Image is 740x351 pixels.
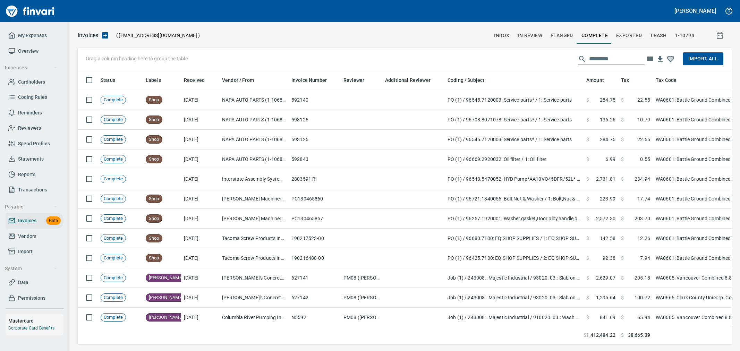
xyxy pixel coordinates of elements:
td: PC130465860 [289,189,341,209]
td: Interstate Assembly Systems Inc (1-38408) [219,169,289,189]
td: [DATE] [181,209,219,229]
span: Complete [101,275,126,281]
nav: breadcrumb [78,31,98,40]
span: Reviewers [18,124,41,132]
span: Shop [146,215,162,222]
span: Received [184,76,205,84]
span: 2,572.30 [596,215,615,222]
td: NAPA AUTO PARTS (1-10687) [219,90,289,110]
span: 0.55 [640,156,650,163]
a: Reviewers [6,120,63,136]
span: 1,412,484.22 [586,332,615,339]
span: Shop [146,136,162,143]
span: Import [18,247,33,256]
span: $ [586,235,589,242]
td: PO (1) / 96669.2920032: Oil filter / 1: Oil filter [445,149,584,169]
span: Expenses [5,63,57,72]
td: 593125 [289,130,341,149]
td: Tacoma Screw Products Inc (1-10999) [219,229,289,248]
span: Statements [18,155,44,163]
span: $ [586,195,589,202]
span: System [5,264,57,273]
span: Complete [101,156,126,163]
span: Shop [146,196,162,202]
button: [PERSON_NAME] [673,6,718,16]
td: 592843 [289,149,341,169]
span: [EMAIL_ADDRESS][DOMAIN_NAME] [118,32,198,39]
span: 100.72 [635,294,650,301]
span: $ [584,332,586,339]
span: Vendors [18,232,36,241]
span: Status [101,76,115,84]
span: $ [621,235,624,242]
span: $ [586,215,589,222]
span: Invoice Number [291,76,327,84]
span: $ [621,274,624,281]
span: My Expenses [18,31,47,40]
button: Payable [2,200,60,213]
td: [PERSON_NAME]'s Concrete Pumping Inc (1-10849) [219,268,289,288]
span: $ [586,294,589,301]
span: 38,665.39 [628,332,650,339]
td: PM08 ([PERSON_NAME], [PERSON_NAME], [PERSON_NAME]) [341,268,382,288]
span: Complete [101,117,126,123]
span: Coding / Subject [448,76,484,84]
span: Exported [616,31,642,40]
span: Transactions [18,186,47,194]
td: [DATE] [181,149,219,169]
span: 10.79 [637,116,650,123]
a: InvoicesBeta [6,213,63,229]
td: [PERSON_NAME] Machinery Co (1-10794) [219,189,289,209]
span: 841.69 [600,314,615,321]
td: WA0666: Clark County Unicorp. Combined 8.5% [653,288,740,308]
span: 65.94 [637,314,650,321]
span: Tax Code [656,76,686,84]
td: [PERSON_NAME] Machinery Co (1-10794) [219,209,289,229]
span: Complete [101,314,126,321]
p: Invoices [78,31,98,40]
td: [DATE] [181,248,219,268]
span: [PERSON_NAME] [146,275,186,281]
span: $ [621,332,624,339]
span: Received [184,76,214,84]
td: PO (1) / 96680.7100: EQ SHOP SUPPLIES / 1: EQ SHOP SUPPLIES [445,229,584,248]
td: [DATE] [181,189,219,209]
button: System [2,262,60,275]
span: 2,629.07 [596,274,615,281]
span: Status [101,76,124,84]
td: PC130465857 [289,209,341,229]
span: $ [586,116,589,123]
span: 136.26 [600,116,615,123]
span: [PERSON_NAME] [146,314,186,321]
p: Drag a column heading here to group the table [86,55,188,62]
td: NAPA AUTO PARTS (1-10687) [219,130,289,149]
td: Job (1) / 243008.: Majestic Industrial / 910020. 03.: Wash Bay Slab Complete / 5: Other [445,308,584,327]
span: Shop [146,156,162,163]
span: 22.55 [637,136,650,143]
span: 22.55 [637,96,650,103]
button: Download Table [655,54,665,65]
td: N5592 [289,308,341,327]
span: Complete [101,294,126,301]
span: Vendor / From [222,76,263,84]
td: WA0601: Battle Ground Combined 8.6% [653,169,740,189]
td: WA0601: Battle Ground Combined 8.6% [653,130,740,149]
span: Complete [101,136,126,143]
td: Columbia River Pumping Inc. (1-24468) [219,308,289,327]
span: Spend Profiles [18,139,50,148]
span: Labels [146,76,170,84]
span: Coding Rules [18,93,47,102]
span: 12.26 [637,235,650,242]
span: trash [650,31,666,40]
span: 203.70 [635,215,650,222]
span: 17.74 [637,195,650,202]
button: Import All [683,52,723,65]
span: Reminders [18,109,42,117]
span: In Review [518,31,542,40]
span: inbox [494,31,509,40]
span: Tax Code [656,76,677,84]
td: [DATE] [181,229,219,248]
span: $ [621,116,624,123]
span: 142.58 [600,235,615,242]
span: Tax [621,76,629,84]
